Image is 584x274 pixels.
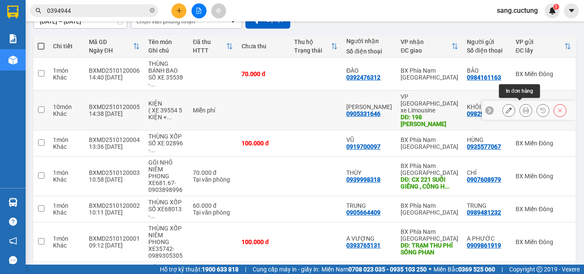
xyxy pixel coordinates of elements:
div: 0982981117 [467,110,501,117]
img: solution-icon [9,34,18,43]
span: ... [150,212,155,219]
div: XE681.67-0903898996 [148,180,184,193]
div: HỘP RĂNG [148,265,184,271]
span: close-circle [150,7,155,15]
span: close-circle [150,8,155,13]
th: Toggle SortBy [396,35,463,58]
div: ĐC lấy [516,47,564,54]
div: ĐÀO [346,67,392,74]
span: | [245,265,246,274]
span: Miền Bắc [434,265,495,274]
div: Sửa đơn hàng [502,104,515,117]
div: 0905331646 [346,110,380,117]
div: DĐ: 198 NGÔ GIA TỰ [401,114,458,127]
th: Toggle SortBy [189,35,237,58]
div: 0939998318 [346,176,380,183]
div: Mã GD [89,38,133,45]
span: 1 [555,4,557,10]
div: BX Miền Đông [516,71,571,77]
div: Khác [53,143,80,150]
div: SỐ XE 02896 - 0965888544 [148,140,184,153]
div: VP nhận [401,38,451,45]
div: 1 món [53,169,80,176]
div: TRUNG [346,202,392,209]
div: 60.000 đ [193,202,233,209]
span: caret-down [568,7,575,15]
div: 10 món [53,103,80,110]
span: Miền Nam [321,265,427,274]
div: XE35742-0989305305 [148,245,184,259]
div: KHÔI [467,103,507,110]
button: file-add [192,3,206,18]
div: DĐ: CX 221 SUỐI GIẾNG , CÔNG HẢI DU LONG [401,176,458,190]
span: file-add [196,8,202,14]
div: Khác [53,242,80,249]
div: THÙNG XỐP [148,133,184,140]
div: Ghi chú [148,47,184,54]
div: BX Phía Nam [GEOGRAPHIC_DATA] [401,228,458,242]
div: Người nhận [346,38,392,44]
img: warehouse-icon [9,56,18,65]
div: SỐ XE 35538 - 0918890605 [148,74,184,88]
div: Khác [53,209,80,216]
div: 0907608979 [467,176,501,183]
span: notification [9,237,17,245]
div: Khác [53,74,80,81]
div: 0919700097 [346,143,380,150]
span: ... [167,114,172,121]
div: Chưa thu [242,43,286,50]
div: Miễn phí [193,107,233,114]
div: BX Phía Nam [GEOGRAPHIC_DATA] [401,202,458,216]
div: THÙY [346,169,392,176]
div: BX Miền Đông [516,239,571,245]
div: GÓI NHỎ NIÊM PHONG [148,159,184,180]
div: THÙNG XỐP NIÊM PHONG [148,225,184,245]
div: 1 món [53,202,80,209]
span: plus [176,8,182,14]
div: BXMD2510120002 [89,202,140,209]
div: BẢO [467,67,507,74]
div: SỐ XE68013 - 0909225224 [148,206,184,219]
div: 0392476312 [346,74,380,81]
div: HTTT [193,47,226,54]
div: Khác [53,176,80,183]
img: warehouse-icon [9,198,18,207]
div: THÙNG BÁNH BAO [148,60,184,74]
span: search [35,8,41,14]
div: Ngày ĐH [89,47,133,54]
div: 70.000 đ [242,71,286,77]
div: HÙNG [467,136,507,143]
span: question-circle [9,218,17,226]
span: ... [150,81,155,88]
div: BX Phía Nam [GEOGRAPHIC_DATA] [401,136,458,150]
div: A VƯỢNG [346,235,392,242]
div: ĐC giao [401,47,451,54]
th: Toggle SortBy [85,35,144,58]
div: Tại văn phòng [193,209,233,216]
div: Trạng thái [294,47,331,54]
div: BX Phía Nam [GEOGRAPHIC_DATA] [401,67,458,81]
strong: 0708 023 035 - 0935 103 250 [348,266,427,273]
div: 10:58 [DATE] [89,176,140,183]
strong: 0369 525 060 [458,266,495,273]
span: | [501,265,503,274]
strong: 1900 633 818 [202,266,239,273]
div: BXMD2510120003 [89,169,140,176]
div: DĐ: TRẠM THU PHÍ SÔNG PHAN [401,242,458,256]
div: 0909861919 [467,242,501,249]
li: VP BX Miền Đông [4,36,59,46]
div: BXMD2510120006 [89,67,140,74]
div: Thu hộ [294,38,331,45]
div: Khác [53,110,80,117]
div: In đơn hàng [499,84,540,98]
div: BXMD2510120005 [89,103,140,110]
div: 1 món [53,136,80,143]
div: ( XE 39554 5 KIỆN + 68725 5 KIỆN ) [148,107,184,121]
div: Tại văn phòng [193,176,233,183]
span: message [9,256,17,264]
div: 0935577067 [467,143,501,150]
div: Số điện thoại [346,48,392,55]
img: icon-new-feature [549,7,556,15]
span: Hỗ trợ kỹ thuật: [160,265,239,274]
button: caret-down [564,3,579,18]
